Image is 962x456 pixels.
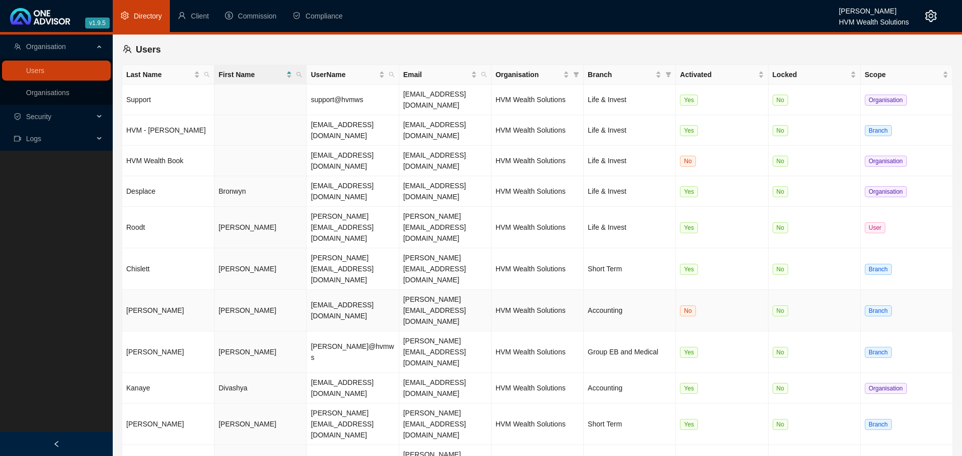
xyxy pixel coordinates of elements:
[307,176,399,207] td: [EMAIL_ADDRESS][DOMAIN_NAME]
[680,305,695,316] span: No
[399,85,492,115] td: [EMAIL_ADDRESS][DOMAIN_NAME]
[773,305,788,316] span: No
[492,373,584,403] td: HVM Wealth Solutions
[123,45,132,54] span: team
[865,222,885,233] span: User
[85,18,110,29] span: v1.9.5
[676,65,768,85] th: Activated
[773,347,788,358] span: No
[307,248,399,290] td: [PERSON_NAME][EMAIL_ADDRESS][DOMAIN_NAME]
[26,67,45,75] a: Users
[122,115,214,146] td: HVM - [PERSON_NAME]
[773,383,788,394] span: No
[492,331,584,373] td: HVM Wealth Solutions
[865,69,940,80] span: Scope
[214,331,307,373] td: [PERSON_NAME]
[399,146,492,176] td: [EMAIL_ADDRESS][DOMAIN_NAME]
[122,146,214,176] td: HVM Wealth Book
[865,95,907,106] span: Organisation
[399,207,492,248] td: [PERSON_NAME][EMAIL_ADDRESS][DOMAIN_NAME]
[307,331,399,373] td: [PERSON_NAME]@hvmws
[178,12,186,20] span: user
[865,156,907,167] span: Organisation
[865,264,892,275] span: Branch
[122,65,214,85] th: Last Name
[680,125,698,136] span: Yes
[399,65,492,85] th: Email
[399,115,492,146] td: [EMAIL_ADDRESS][DOMAIN_NAME]
[293,12,301,20] span: safety
[773,125,788,136] span: No
[773,156,788,167] span: No
[492,248,584,290] td: HVM Wealth Solutions
[204,72,210,78] span: search
[773,95,788,106] span: No
[122,290,214,331] td: [PERSON_NAME]
[191,12,209,20] span: Client
[296,72,302,78] span: search
[479,67,489,82] span: search
[307,373,399,403] td: [EMAIL_ADDRESS][DOMAIN_NAME]
[680,69,756,80] span: Activated
[26,135,41,143] span: Logs
[399,331,492,373] td: [PERSON_NAME][EMAIL_ADDRESS][DOMAIN_NAME]
[492,146,584,176] td: HVM Wealth Solutions
[492,207,584,248] td: HVM Wealth Solutions
[680,347,698,358] span: Yes
[214,373,307,403] td: Divashya
[122,207,214,248] td: Roodt
[214,176,307,207] td: Bronwyn
[26,89,69,97] a: Organisations
[492,115,584,146] td: HVM Wealth Solutions
[680,186,698,197] span: Yes
[202,67,212,82] span: search
[584,403,676,445] td: Short Term
[773,222,788,233] span: No
[126,69,192,80] span: Last Name
[865,305,892,316] span: Branch
[492,65,584,85] th: Organisation
[26,43,66,51] span: Organisation
[311,69,376,80] span: UserName
[238,12,277,20] span: Commission
[307,207,399,248] td: [PERSON_NAME][EMAIL_ADDRESS][DOMAIN_NAME]
[861,65,953,85] th: Scope
[571,67,581,82] span: filter
[214,207,307,248] td: [PERSON_NAME]
[584,207,676,248] td: Life & Invest
[584,65,676,85] th: Branch
[680,419,698,430] span: Yes
[773,186,788,197] span: No
[26,113,52,121] span: Security
[307,403,399,445] td: [PERSON_NAME][EMAIL_ADDRESS][DOMAIN_NAME]
[584,248,676,290] td: Short Term
[584,373,676,403] td: Accounting
[122,248,214,290] td: Chislett
[663,67,673,82] span: filter
[680,156,695,167] span: No
[839,3,909,14] div: [PERSON_NAME]
[584,85,676,115] td: Life & Invest
[53,440,60,447] span: left
[399,403,492,445] td: [PERSON_NAME][EMAIL_ADDRESS][DOMAIN_NAME]
[481,72,487,78] span: search
[121,12,129,20] span: setting
[865,419,892,430] span: Branch
[773,69,848,80] span: Locked
[214,290,307,331] td: [PERSON_NAME]
[680,95,698,106] span: Yes
[14,113,21,120] span: safety-certificate
[122,85,214,115] td: Support
[573,72,579,78] span: filter
[865,383,907,394] span: Organisation
[294,67,304,82] span: search
[399,176,492,207] td: [EMAIL_ADDRESS][DOMAIN_NAME]
[136,45,161,55] span: Users
[214,403,307,445] td: [PERSON_NAME]
[399,373,492,403] td: [EMAIL_ADDRESS][DOMAIN_NAME]
[584,176,676,207] td: Life & Invest
[14,43,21,50] span: team
[134,12,162,20] span: Directory
[122,176,214,207] td: Desplace
[769,65,861,85] th: Locked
